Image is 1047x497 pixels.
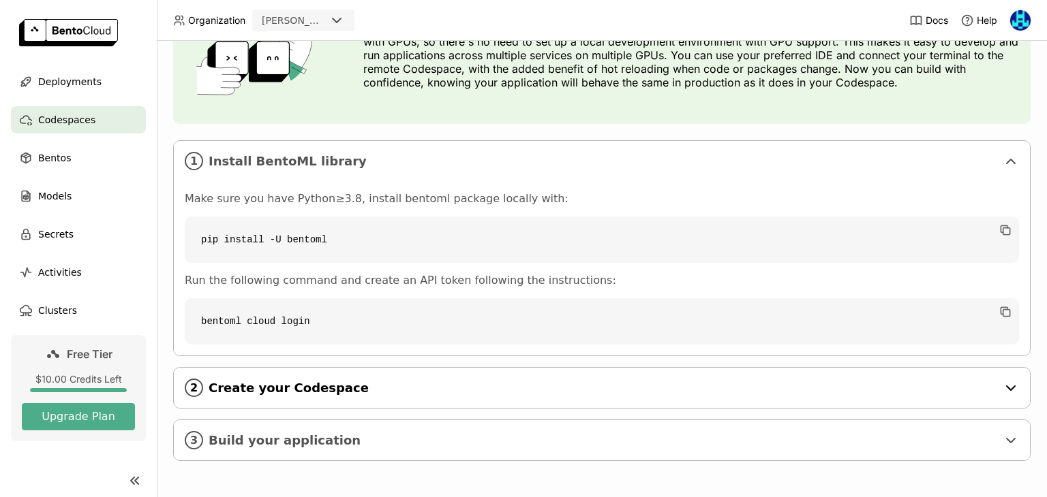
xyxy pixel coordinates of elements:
span: Help [977,14,997,27]
span: Models [38,188,72,204]
span: Codespaces [38,112,95,128]
code: pip install -U bentoml [185,217,1019,263]
span: Install BentoML library [209,154,997,169]
a: Free Tier$10.00 Credits LeftUpgrade Plan [11,335,146,441]
i: 3 [185,431,203,449]
a: Clusters [11,297,146,324]
i: 1 [185,152,203,170]
div: 2Create your Codespace [174,368,1030,408]
p: Run the following command and create an API token following the instructions: [185,274,1019,287]
div: 3Build your application [174,420,1030,460]
div: $10.00 Credits Left [22,373,135,385]
button: Upgrade Plan [22,403,135,430]
a: Docs [909,14,948,27]
input: Selected kamalesh-tech-ai. [327,14,329,28]
span: Bentos [38,150,71,166]
span: Organization [188,14,245,27]
span: Deployments [38,74,102,90]
a: Deployments [11,68,146,95]
span: Docs [926,14,948,27]
span: Free Tier [67,347,112,361]
p: Make sure you have Python≥3.8, install bentoml package locally with: [185,192,1019,206]
a: Bentos [11,144,146,172]
a: Secrets [11,221,146,248]
div: Help [960,14,997,27]
span: Secrets [38,226,74,242]
span: Activities [38,264,82,280]
a: Activities [11,259,146,286]
a: Codespaces [11,106,146,133]
div: 1Install BentoML library [174,141,1030,181]
a: Models [11,182,146,210]
img: logo [19,19,118,46]
code: bentoml cloud login [185,298,1019,344]
span: Clusters [38,302,77,319]
div: [PERSON_NAME]-tech-ai [262,14,326,27]
i: 2 [185,379,203,397]
img: Kamalesh Tech [1010,10,1031,31]
span: Create your Codespace [209,381,997,396]
p: Codespace allows you to develop applications directly in the cloud, with access a variety of inst... [363,21,1020,89]
span: Build your application [209,433,997,448]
